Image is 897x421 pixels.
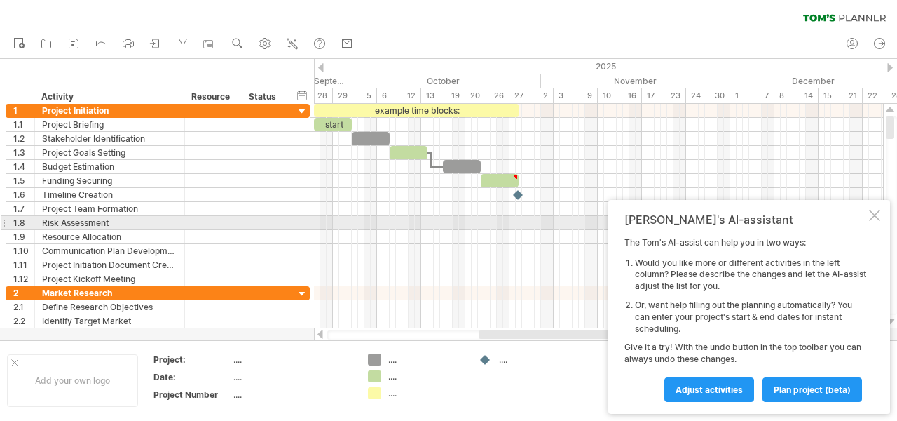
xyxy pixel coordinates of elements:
[153,354,231,366] div: Project:
[676,385,743,395] span: Adjust activities
[314,118,352,131] div: start
[730,88,774,103] div: 1 - 7
[42,272,177,286] div: Project Kickoff Meeting
[13,132,34,145] div: 1.2
[153,389,231,401] div: Project Number
[388,354,465,366] div: ....
[42,258,177,272] div: Project Initiation Document Creation
[819,88,863,103] div: 15 - 21
[42,216,177,229] div: Risk Assessment
[13,146,34,159] div: 1.3
[345,74,541,88] div: October 2025
[42,118,177,131] div: Project Briefing
[774,385,851,395] span: plan project (beta)
[13,202,34,215] div: 1.7
[664,377,754,402] a: Adjust activities
[421,88,465,103] div: 13 - 19
[13,104,34,117] div: 1
[499,354,575,366] div: ....
[13,244,34,258] div: 1.10
[598,88,642,103] div: 10 - 16
[13,174,34,187] div: 1.5
[377,88,421,103] div: 6 - 12
[762,377,862,402] a: plan project (beta)
[42,230,177,243] div: Resource Allocation
[314,104,519,117] div: example time blocks:
[686,88,730,103] div: 24 - 30
[13,286,34,300] div: 2
[153,371,231,383] div: Date:
[42,160,177,173] div: Budget Estimation
[42,286,177,300] div: Market Research
[42,104,177,117] div: Project Initiation
[554,88,598,103] div: 3 - 9
[191,90,234,104] div: Resource
[541,74,730,88] div: November 2025
[42,244,177,258] div: Communication Plan Development
[7,354,138,407] div: Add your own logo
[13,230,34,243] div: 1.9
[41,90,177,104] div: Activity
[333,88,377,103] div: 29 - 5
[465,88,509,103] div: 20 - 26
[624,237,866,401] div: The Tom's AI-assist can help you in two ways: Give it a try! With the undo button in the top tool...
[13,118,34,131] div: 1.1
[13,160,34,173] div: 1.4
[13,272,34,286] div: 1.12
[388,387,465,399] div: ....
[42,146,177,159] div: Project Goals Setting
[635,258,866,293] li: Would you like more or different activities in the left column? Please describe the changes and l...
[509,88,554,103] div: 27 - 2
[13,216,34,229] div: 1.8
[233,389,351,401] div: ....
[42,174,177,187] div: Funding Securing
[42,132,177,145] div: Stakeholder Identification
[249,90,280,104] div: Status
[624,213,866,227] div: [PERSON_NAME]'s AI-assistant
[635,300,866,335] li: Or, want help filling out the planning automatically? You can enter your project's start & end da...
[13,300,34,314] div: 2.1
[642,88,686,103] div: 17 - 23
[774,88,819,103] div: 8 - 14
[13,188,34,201] div: 1.6
[233,354,351,366] div: ....
[13,314,34,328] div: 2.2
[42,300,177,314] div: Define Research Objectives
[42,188,177,201] div: Timeline Creation
[388,370,465,382] div: ....
[13,258,34,272] div: 1.11
[42,202,177,215] div: Project Team Formation
[233,371,351,383] div: ....
[42,314,177,328] div: Identify Target Market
